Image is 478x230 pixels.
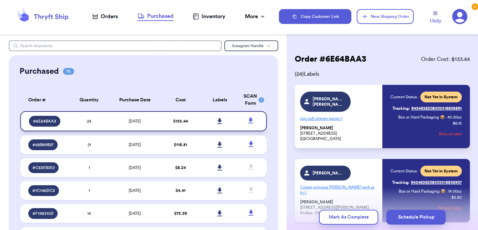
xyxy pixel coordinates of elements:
span: # 6E64BAA3 [33,119,56,124]
span: : [445,114,446,120]
span: Box or Hard Packaging 📦 [399,189,446,193]
input: Search shipments... [9,40,222,51]
span: Order Cost: $ 133.44 [421,55,470,63]
span: Current Status: [390,94,418,100]
div: SCAN Form [244,93,259,107]
span: [DATE] [129,211,141,216]
span: [DATE] [129,143,141,147]
span: [PERSON_NAME].[PERSON_NAME] [313,96,345,107]
span: + 1 [339,117,342,121]
span: Box or Hard Packaging 📦 [398,115,445,119]
span: # 68B89B27 [32,142,54,147]
span: Instagram Handle [232,44,264,48]
span: 40.20 oz [447,114,462,120]
p: [STREET_ADDRESS][PERSON_NAME] findlay, OH 45840 [300,199,378,216]
button: Refund label [439,201,462,216]
span: [PERSON_NAME] [313,170,345,176]
a: Inventory [193,12,225,21]
span: 14.00 oz [448,189,462,194]
span: [DATE] [129,166,141,170]
a: Tracking:9434636208303318805907 [392,177,462,188]
span: $ 4.41 [176,189,186,193]
span: Tracking: [392,106,410,111]
span: + 1 [302,191,306,195]
span: Not Yet in System [424,94,458,100]
span: Current Status: [390,168,418,174]
span: # 1C146DC3 [32,188,55,193]
a: 3 [452,9,468,24]
span: 14 [87,211,91,216]
span: Tracking: [392,180,410,185]
span: $ 118.51 [174,143,187,147]
span: 75 [63,68,74,75]
span: [DATE] [129,189,141,193]
span: # C83EB3E2 [32,165,55,170]
span: 1 [89,189,90,193]
button: Refund label [439,127,462,141]
button: Copy Customer Link [279,9,352,24]
p: $ 5.85 [451,195,462,200]
span: : [446,189,447,194]
a: Purchased [137,12,173,21]
h2: Purchased [20,66,59,77]
p: $ 6.15 [453,121,462,126]
p: [STREET_ADDRESS] [GEOGRAPHIC_DATA] [300,125,378,141]
div: More [245,12,266,21]
span: # F198315D [32,211,54,216]
th: Labels [200,89,240,111]
span: $ 8.24 [175,166,186,170]
span: 24 [87,119,91,123]
p: Cream princess [PERSON_NAME] tank sz 8 [300,182,378,198]
button: Schedule Pickup [386,210,446,225]
button: New Shipping Order [357,9,413,24]
span: Help [430,17,441,25]
span: [PERSON_NAME] [300,200,333,205]
span: [DATE] [129,119,141,123]
button: Instagram Handle [224,40,278,51]
a: Orders [92,12,118,21]
div: Purchased [137,12,173,20]
span: 21 [88,143,91,147]
button: Mark As Complete [319,210,378,225]
a: Help [430,11,441,25]
th: Quantity [69,89,109,111]
span: Not Yet in System [424,168,458,174]
th: Order # [20,89,69,111]
h2: Order # 6E64BAA3 [295,54,366,65]
span: 1 [89,166,90,170]
a: Tracking:9434636208303318805891 [392,103,462,114]
span: ( 24 ) Labels [295,70,470,78]
span: $ 73.39 [174,211,187,216]
p: lulu soft stream pants [300,113,378,124]
span: $ 133.44 [173,119,188,123]
span: [PERSON_NAME] [300,126,333,131]
th: Purchase Date [109,89,161,111]
th: Cost [161,89,200,111]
